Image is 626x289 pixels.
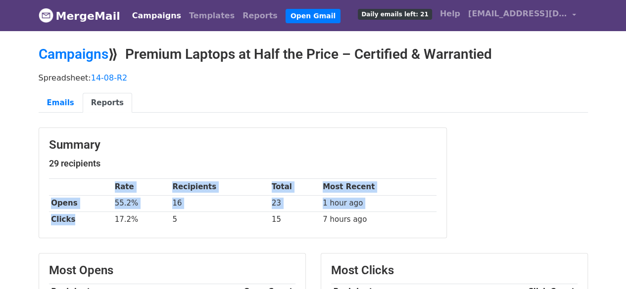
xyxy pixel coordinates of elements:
a: Daily emails left: 21 [354,4,435,24]
th: Most Recent [320,179,436,195]
iframe: Chat Widget [577,242,626,289]
td: 1 hour ago [320,195,436,211]
a: Reports [239,6,282,26]
h2: ⟫ Premium Laptops at Half the Price – Certified & Warrantied [39,46,588,63]
a: Campaigns [128,6,185,26]
th: Rate [112,179,170,195]
a: MergeMail [39,5,120,26]
a: Help [436,4,464,24]
th: Total [269,179,320,195]
td: 55.2% [112,195,170,211]
th: Recipients [170,179,269,195]
img: MergeMail logo [39,8,53,23]
th: Clicks [49,211,112,228]
a: 14-08-R2 [91,73,128,83]
h3: Most Opens [49,263,295,278]
td: 17.2% [112,211,170,228]
a: Campaigns [39,46,108,62]
h3: Summary [49,138,436,152]
a: Emails [39,93,83,113]
span: Daily emails left: 21 [358,9,432,20]
span: [EMAIL_ADDRESS][DOMAIN_NAME] [468,8,567,20]
td: 15 [269,211,320,228]
p: Spreadsheet: [39,73,588,83]
td: 7 hours ago [320,211,436,228]
a: [EMAIL_ADDRESS][DOMAIN_NAME] [464,4,580,27]
h3: Most Clicks [331,263,578,278]
a: Templates [185,6,239,26]
h5: 29 recipients [49,158,436,169]
td: 16 [170,195,269,211]
th: Opens [49,195,112,211]
a: Open Gmail [286,9,340,23]
td: 23 [269,195,320,211]
td: 5 [170,211,269,228]
a: Reports [83,93,132,113]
